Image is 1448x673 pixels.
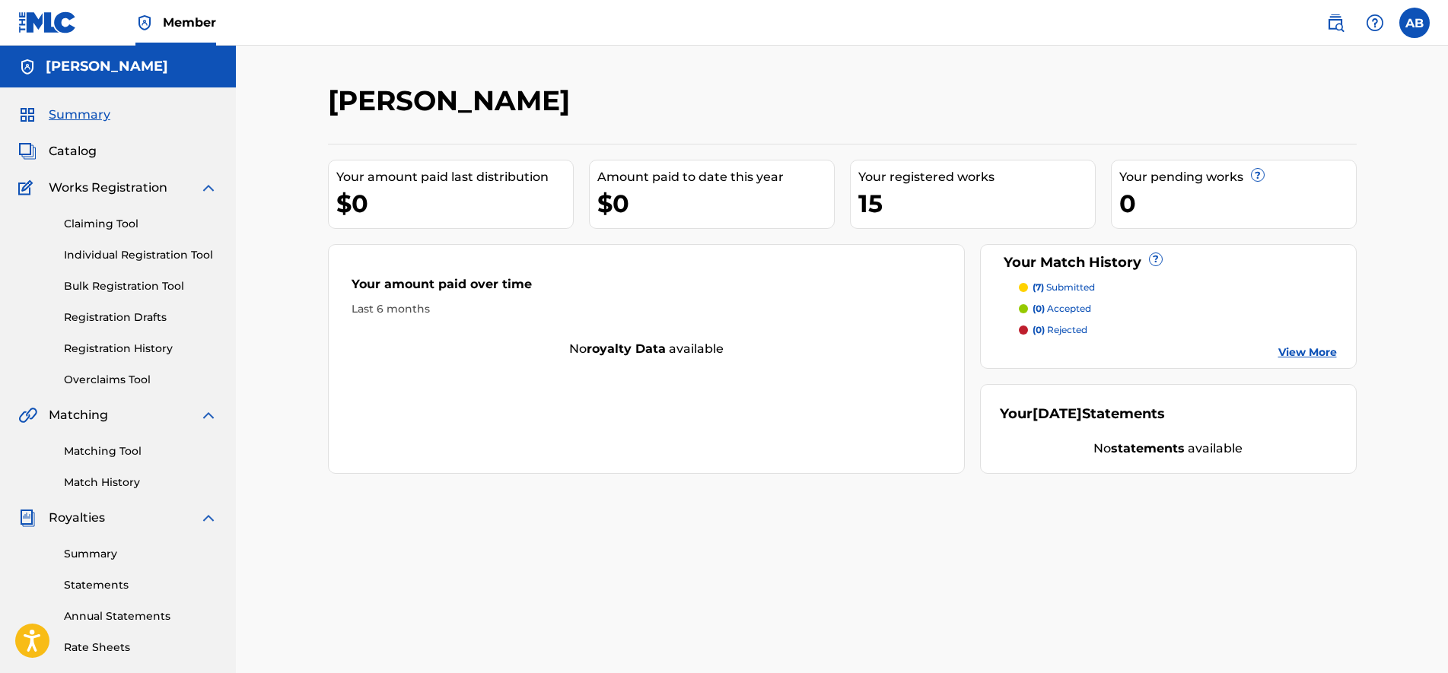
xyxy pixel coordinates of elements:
[46,58,168,75] h5: Asome Bide Jr
[199,179,218,197] img: expand
[18,509,37,527] img: Royalties
[64,247,218,263] a: Individual Registration Tool
[1320,8,1351,38] a: Public Search
[49,509,105,527] span: Royalties
[49,106,110,124] span: Summary
[1033,281,1044,293] span: (7)
[329,340,965,358] div: No available
[64,546,218,562] a: Summary
[1119,186,1356,221] div: 0
[1033,324,1045,335] span: (0)
[858,186,1095,221] div: 15
[199,509,218,527] img: expand
[336,186,573,221] div: $0
[49,179,167,197] span: Works Registration
[64,310,218,325] a: Registration Drafts
[64,577,218,593] a: Statements
[597,168,834,186] div: Amount paid to date this year
[336,168,573,186] div: Your amount paid last distribution
[1033,323,1087,337] p: rejected
[1326,14,1345,32] img: search
[18,106,37,124] img: Summary
[1033,281,1095,294] p: submitted
[49,142,97,160] span: Catalog
[1033,405,1082,422] span: [DATE]
[64,216,218,232] a: Claiming Tool
[199,406,218,424] img: expand
[18,179,38,197] img: Works Registration
[1111,441,1185,456] strong: statements
[1399,8,1430,38] div: User Menu
[18,58,37,76] img: Accounts
[1252,169,1264,181] span: ?
[1000,440,1337,458] div: No available
[64,640,218,656] a: Rate Sheets
[64,475,218,490] a: Match History
[18,106,110,124] a: SummarySummary
[1033,303,1045,314] span: (0)
[1000,252,1337,273] div: Your Match History
[352,275,942,301] div: Your amount paid over time
[1278,344,1337,360] a: View More
[163,14,216,31] span: Member
[352,301,942,317] div: Last 6 months
[1019,302,1337,316] a: (0) accepted
[1019,281,1337,294] a: (7) submitted
[18,142,97,160] a: CatalogCatalog
[1000,404,1165,424] div: Your Statements
[1119,168,1356,186] div: Your pending works
[1366,14,1384,32] img: help
[1033,302,1091,316] p: accepted
[18,406,37,424] img: Matching
[18,11,77,33] img: MLC Logo
[1150,253,1162,265] span: ?
[135,14,154,32] img: Top Rightsholder
[328,84,578,118] h2: [PERSON_NAME]
[64,608,218,624] a: Annual Statements
[64,341,218,357] a: Registration History
[587,341,666,356] strong: royalty data
[1360,8,1390,38] div: Help
[597,186,834,221] div: $0
[64,278,218,294] a: Bulk Registration Tool
[18,142,37,160] img: Catalog
[858,168,1095,186] div: Your registered works
[1019,323,1337,337] a: (0) rejected
[64,372,218,388] a: Overclaims Tool
[49,406,108,424] span: Matching
[64,443,218,459] a: Matching Tool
